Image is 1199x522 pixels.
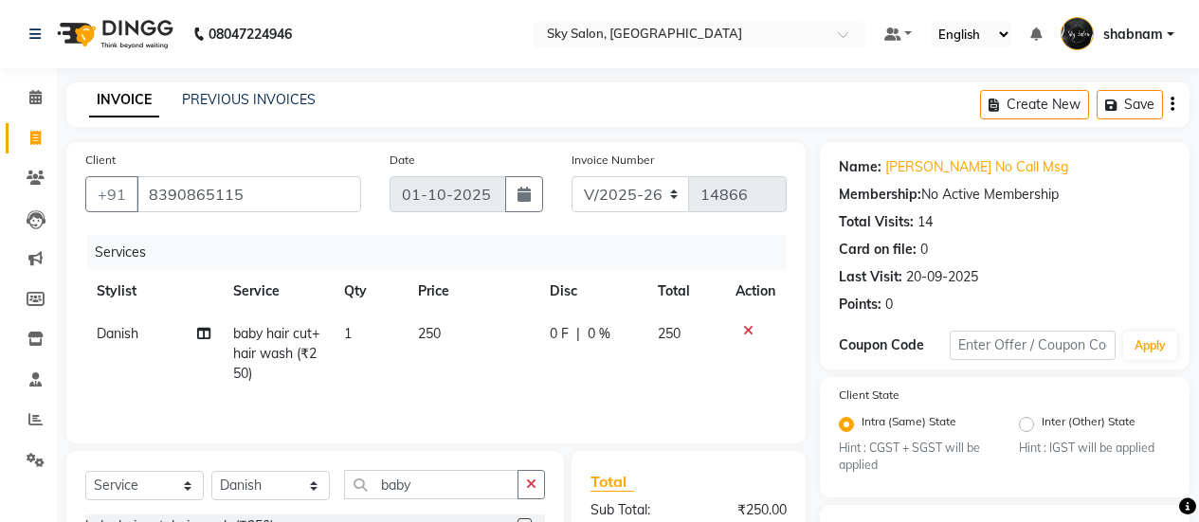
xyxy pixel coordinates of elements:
label: Inter (Other) State [1042,413,1135,436]
img: logo [48,8,178,61]
label: Client State [839,387,899,404]
label: Invoice Number [572,152,654,169]
div: Last Visit: [839,267,902,287]
th: Qty [333,270,407,313]
small: Hint : IGST will be applied [1019,440,1171,457]
div: Points: [839,295,881,315]
span: 1 [344,325,352,342]
div: Coupon Code [839,335,950,355]
a: INVOICE [89,83,159,117]
span: shabnam [1103,25,1163,45]
span: | [576,324,580,344]
div: 14 [917,212,933,232]
a: [PERSON_NAME] No Call Msg [885,157,1068,177]
div: Name: [839,157,881,177]
div: 0 [885,295,893,315]
button: +91 [85,176,138,212]
input: Search or Scan [344,470,518,499]
b: 08047224946 [209,8,292,61]
th: Price [407,270,538,313]
input: Enter Offer / Coupon Code [950,331,1116,360]
label: Date [390,152,415,169]
span: 0 % [588,324,610,344]
div: 0 [920,240,928,260]
span: Danish [97,325,138,342]
label: Client [85,152,116,169]
button: Create New [980,90,1089,119]
div: Services [87,235,801,270]
th: Stylist [85,270,222,313]
div: Membership: [839,185,921,205]
div: 20-09-2025 [906,267,978,287]
th: Total [646,270,724,313]
span: Total [590,472,634,492]
span: 250 [418,325,441,342]
div: No Active Membership [839,185,1171,205]
img: shabnam [1061,17,1094,50]
span: 250 [658,325,681,342]
th: Action [724,270,787,313]
small: Hint : CGST + SGST will be applied [839,440,990,475]
button: Save [1097,90,1163,119]
th: Disc [538,270,645,313]
div: Sub Total: [576,500,689,520]
th: Service [222,270,333,313]
div: ₹250.00 [688,500,801,520]
div: Total Visits: [839,212,914,232]
div: Card on file: [839,240,917,260]
span: 0 F [550,324,569,344]
label: Intra (Same) State [862,413,956,436]
input: Search by Name/Mobile/Email/Code [136,176,361,212]
span: baby hair cut+hair wash (₹250) [233,325,319,382]
a: PREVIOUS INVOICES [182,91,316,108]
button: Apply [1123,332,1177,360]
